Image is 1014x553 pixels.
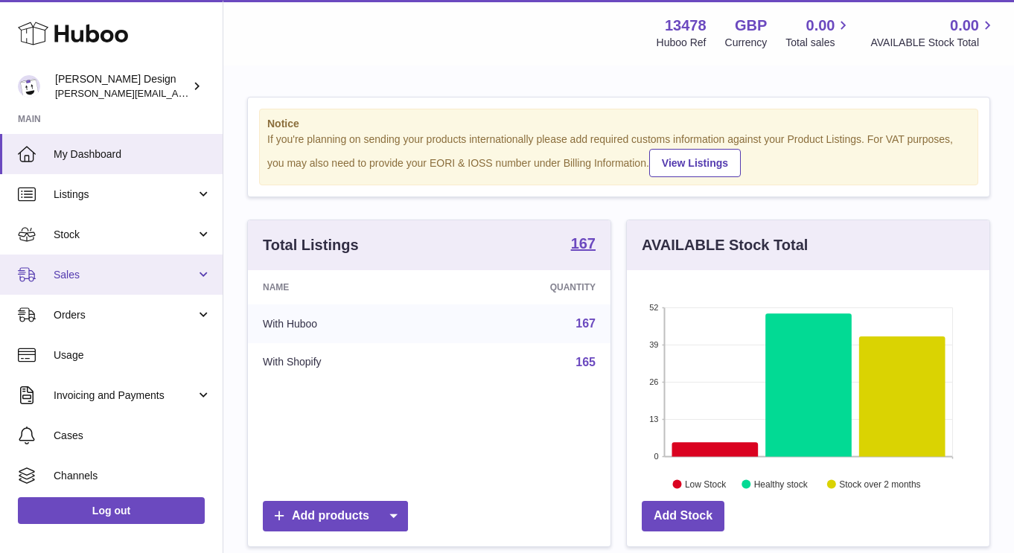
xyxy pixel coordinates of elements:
[54,147,211,162] span: My Dashboard
[950,16,979,36] span: 0.00
[649,149,741,177] a: View Listings
[785,36,852,50] span: Total sales
[870,16,996,50] a: 0.00 AVAILABLE Stock Total
[54,469,211,483] span: Channels
[785,16,852,50] a: 0.00 Total sales
[642,501,724,531] a: Add Stock
[649,377,658,386] text: 26
[267,132,970,177] div: If you're planning on sending your products internationally please add required customs informati...
[657,36,707,50] div: Huboo Ref
[248,270,444,304] th: Name
[806,16,835,36] span: 0.00
[55,87,378,99] span: [PERSON_NAME][EMAIL_ADDRESS][PERSON_NAME][DOMAIN_NAME]
[54,228,196,242] span: Stock
[649,340,658,349] text: 39
[54,188,196,202] span: Listings
[55,72,189,100] div: [PERSON_NAME] Design
[649,303,658,312] text: 52
[839,479,920,489] text: Stock over 2 months
[642,235,808,255] h3: AVAILABLE Stock Total
[444,270,610,304] th: Quantity
[263,501,408,531] a: Add products
[54,429,211,443] span: Cases
[685,479,727,489] text: Low Stock
[735,16,767,36] strong: GBP
[725,36,768,50] div: Currency
[571,236,596,254] a: 167
[54,348,211,362] span: Usage
[54,268,196,282] span: Sales
[263,235,359,255] h3: Total Listings
[575,356,596,368] a: 165
[649,415,658,423] text: 13
[575,317,596,330] a: 167
[665,16,707,36] strong: 13478
[54,389,196,403] span: Invoicing and Payments
[654,452,658,461] text: 0
[54,308,196,322] span: Orders
[870,36,996,50] span: AVAILABLE Stock Total
[18,497,205,524] a: Log out
[754,479,809,489] text: Healthy stock
[571,236,596,251] strong: 167
[18,75,40,98] img: madeleine.mcindoe@gmail.com
[248,343,444,382] td: With Shopify
[267,117,970,131] strong: Notice
[248,304,444,343] td: With Huboo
